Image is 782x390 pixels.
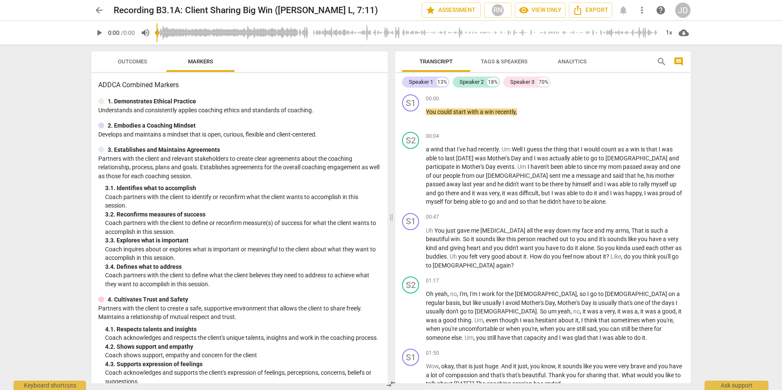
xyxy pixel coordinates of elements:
[599,155,605,162] span: to
[426,181,446,188] span: passed
[611,253,621,260] span: Filler word
[679,28,689,38] span: cloud_download
[567,245,575,251] span: do
[586,253,603,260] span: about
[632,181,639,188] span: to
[462,163,485,170] span: Mother's
[506,236,517,242] span: this
[426,214,439,221] span: 00:47
[422,3,481,18] button: Assessment
[114,5,378,16] h2: Recording B3.1A: Client Sharing Big Win ([PERSON_NAME] L, 7:11)
[462,172,476,179] span: from
[560,245,567,251] span: to
[554,190,567,196] span: was
[605,155,669,162] span: [DEMOGRAPHIC_DATA]
[94,28,104,38] span: play_arrow
[615,227,629,234] span: arms
[584,155,591,162] span: to
[445,198,454,205] span: for
[460,236,463,242] span: .
[434,227,446,234] span: You
[502,190,507,196] span: it
[660,245,675,251] span: other
[426,155,438,162] span: able
[108,29,120,36] span: 0:00
[579,190,586,196] span: to
[519,5,562,15] span: View only
[476,172,486,179] span: our
[105,219,381,236] p: Coach partners with the client to define or reconfirm measure(s) of success for what the client w...
[446,181,462,188] span: away
[471,236,476,242] span: it
[597,245,605,251] span: So
[426,95,439,102] span: 00:00
[459,78,484,86] div: Speaker 2
[477,190,489,196] span: was
[479,253,491,260] span: very
[445,190,460,196] span: there
[480,227,527,234] span: [MEDICAL_DATA]
[646,245,660,251] span: each
[458,253,469,260] span: you
[554,146,568,153] span: thing
[426,245,438,251] span: kind
[543,253,551,260] span: do
[628,236,638,242] span: like
[98,106,381,115] p: Understands and consistently applies coaching ethics and standards of coaching.
[607,236,628,242] span: sounds
[594,190,599,196] span: it
[567,190,579,196] span: able
[594,227,606,234] span: and
[659,163,671,170] span: and
[426,163,456,170] span: participate
[519,5,529,15] span: visibility
[632,245,646,251] span: used
[624,253,632,260] span: do
[601,146,618,153] span: count
[643,163,659,170] span: away
[486,181,497,188] span: and
[438,155,445,162] span: to
[453,108,467,115] span: start
[519,198,527,205] span: so
[562,253,573,260] span: feel
[663,236,668,242] span: a
[659,190,676,196] span: proud
[672,55,685,68] button: Show/Hide comments
[98,80,381,90] h3: ADDCA Combined Markers
[549,172,562,179] span: sent
[565,163,577,170] span: able
[91,25,107,40] button: Play
[471,227,480,234] span: me
[544,227,556,234] span: way
[586,190,594,196] span: do
[487,155,511,162] span: Mother's
[613,190,625,196] span: was
[674,57,684,67] span: comment
[495,108,516,115] span: recently
[98,130,381,139] p: Develops and maintains a mindset that is open, curious, flexible and client-centered.
[108,121,196,130] p: 2. Embodies a Coaching Mindset
[657,253,672,260] span: you'll
[426,108,437,115] span: You
[632,253,643,260] span: you
[577,236,588,242] span: you
[551,163,565,170] span: been
[576,172,601,179] span: message
[601,172,613,179] span: and
[625,172,637,179] span: that
[482,198,488,205] span: to
[613,172,625,179] span: said
[583,198,591,205] span: be
[426,253,447,260] span: buddies
[469,253,479,260] span: felt
[646,146,659,153] span: that
[535,181,542,188] span: to
[643,253,657,260] span: think
[562,198,577,205] span: have
[568,146,581,153] span: that
[623,163,643,170] span: passed
[571,172,576,179] span: a
[451,236,460,242] span: win
[537,236,559,242] span: reached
